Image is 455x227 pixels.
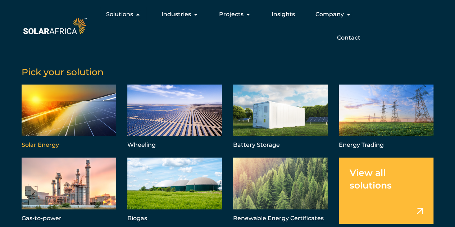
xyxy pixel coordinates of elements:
[337,33,360,42] a: Contact
[315,10,343,19] span: Company
[88,7,366,45] div: Menu Toggle
[88,7,366,45] nav: Menu
[22,85,116,150] a: Solar Energy
[161,10,191,19] span: Industries
[22,67,433,77] h5: Pick your solution
[219,10,243,19] span: Projects
[106,10,133,19] span: Solutions
[271,10,295,19] a: Insights
[339,158,433,223] a: View all solutions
